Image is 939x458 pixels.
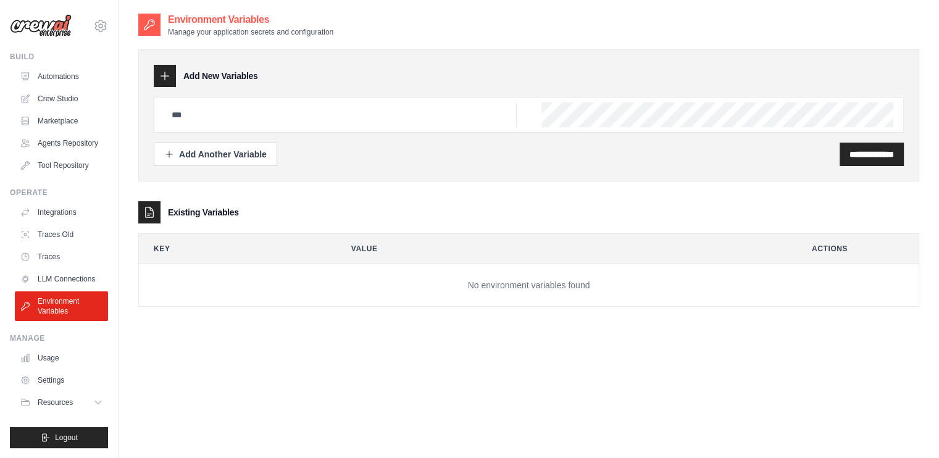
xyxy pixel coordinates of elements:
a: Agents Repository [15,133,108,153]
h3: Add New Variables [183,70,258,82]
h3: Existing Variables [168,206,239,219]
a: LLM Connections [15,269,108,289]
th: Value [336,234,787,264]
a: Traces [15,247,108,267]
div: Build [10,52,108,62]
a: Integrations [15,202,108,222]
a: Traces Old [15,225,108,244]
a: Usage [15,348,108,368]
button: Add Another Variable [154,143,277,166]
p: Manage your application secrets and configuration [168,27,333,37]
div: Add Another Variable [164,148,267,160]
button: Logout [10,427,108,448]
a: Environment Variables [15,291,108,321]
td: No environment variables found [139,264,919,307]
a: Tool Repository [15,156,108,175]
div: Manage [10,333,108,343]
a: Marketplace [15,111,108,131]
div: Operate [10,188,108,198]
th: Key [139,234,327,264]
th: Actions [797,234,919,264]
span: Resources [38,398,73,407]
span: Logout [55,433,78,443]
a: Crew Studio [15,89,108,109]
h2: Environment Variables [168,12,333,27]
button: Resources [15,393,108,412]
a: Settings [15,370,108,390]
img: Logo [10,14,72,38]
a: Automations [15,67,108,86]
